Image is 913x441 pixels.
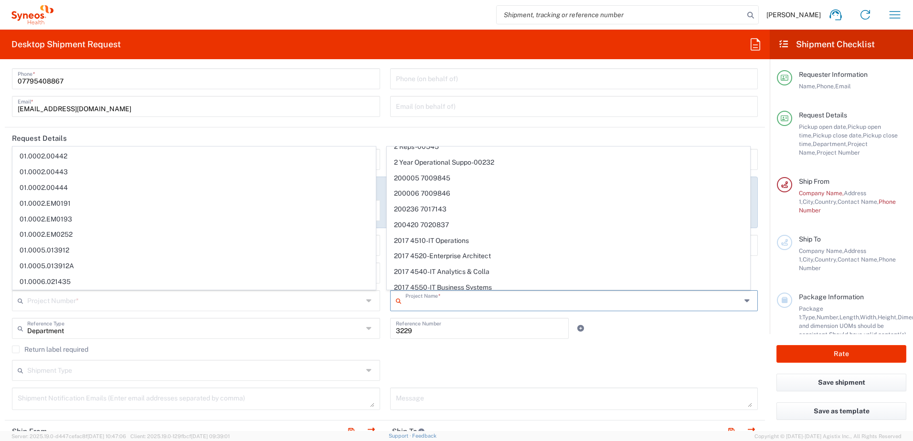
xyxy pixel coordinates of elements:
[799,235,821,243] span: Ship To
[11,39,121,50] h2: Desktop Shipment Request
[776,402,906,420] button: Save as template
[13,227,375,242] span: 01.0002.EM0252
[799,293,864,301] span: Package Information
[12,134,67,143] h2: Request Details
[87,433,126,439] span: [DATE] 10:47:06
[838,256,879,263] span: Contact Name,
[815,198,838,205] span: Country,
[13,180,375,195] span: 01.0002.00444
[778,39,875,50] h2: Shipment Checklist
[13,259,375,273] span: 01.0005.013912A
[574,322,587,335] a: Add Reference
[387,233,750,248] span: 2017 4510-IT Operations
[799,247,844,254] span: Company Name,
[13,212,375,227] span: 01.0002.EM0193
[817,314,839,321] span: Number,
[815,256,838,263] span: Country,
[387,139,750,154] span: 2 Reps-00545
[12,427,47,436] h2: Ship From
[387,186,750,201] span: 200006 7009846
[130,433,230,439] span: Client: 2025.19.0-129fbcf
[387,202,750,217] span: 200236 7017143
[799,178,829,185] span: Ship From
[387,249,750,263] span: 2017 4520-Enterprise Architect
[813,132,863,139] span: Pickup close date,
[387,171,750,186] span: 200005 7009845
[387,155,750,170] span: 2 Year Operational Suppo-00232
[754,432,902,441] span: Copyright © [DATE]-[DATE] Agistix Inc., All Rights Reserved
[829,331,906,338] span: Should have valid content(s)
[835,83,851,90] span: Email
[387,264,750,279] span: 2017 4540-IT Analytics & Colla
[802,314,817,321] span: Type,
[392,427,425,436] h2: Ship To
[13,274,375,289] span: 01.0006.021435
[803,198,815,205] span: City,
[12,346,88,353] label: Return label required
[776,345,906,363] button: Rate
[412,433,436,439] a: Feedback
[838,198,879,205] span: Contact Name,
[13,165,375,179] span: 01.0002.00443
[13,149,375,164] span: 01.0002.00442
[878,314,898,321] span: Height,
[803,256,815,263] span: City,
[799,111,847,119] span: Request Details
[799,71,868,78] span: Requester Information
[13,243,375,258] span: 01.0005.013912
[799,189,844,197] span: Company Name,
[389,433,413,439] a: Support
[11,433,126,439] span: Server: 2025.19.0-d447cefac8f
[766,10,821,19] span: [PERSON_NAME]
[860,314,878,321] span: Width,
[813,140,848,147] span: Department,
[776,374,906,391] button: Save shipment
[817,149,860,156] span: Project Number
[13,196,375,211] span: 01.0002.EM0191
[191,433,230,439] span: [DATE] 09:39:01
[799,123,848,130] span: Pickup open date,
[799,83,817,90] span: Name,
[799,305,823,321] span: Package 1:
[497,6,744,24] input: Shipment, tracking or reference number
[817,83,835,90] span: Phone,
[387,280,750,295] span: 2017 4550-IT Business Systems
[839,314,860,321] span: Length,
[387,218,750,232] span: 200420 7020837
